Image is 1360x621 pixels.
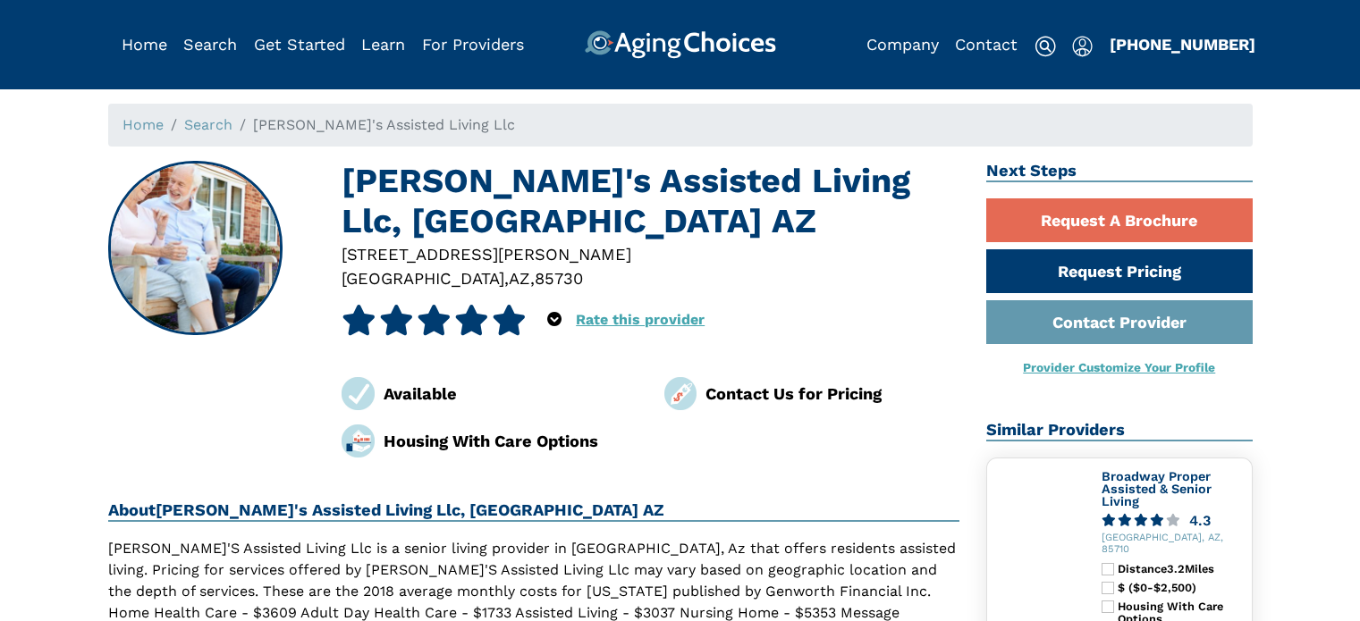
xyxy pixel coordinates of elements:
[535,266,583,290] div: 85730
[584,30,775,59] img: AgingChoices
[1023,360,1215,374] a: Provider Customize Your Profile
[183,30,237,59] div: Popover trigger
[122,35,167,54] a: Home
[866,35,939,54] a: Company
[1035,36,1056,57] img: search-icon.svg
[1118,582,1244,594] div: $ ($0-$2,500)
[184,116,232,133] a: Search
[183,35,237,54] a: Search
[342,161,959,242] h1: [PERSON_NAME]'s Assisted Living Llc, [GEOGRAPHIC_DATA] AZ
[547,305,562,335] div: Popover trigger
[1189,514,1211,527] div: 4.3
[1072,36,1093,57] img: user-icon.svg
[705,382,959,406] div: Contact Us for Pricing
[422,35,524,54] a: For Providers
[576,311,705,328] a: Rate this provider
[986,300,1253,344] a: Contact Provider
[361,35,405,54] a: Learn
[384,429,638,453] div: Housing With Care Options
[108,104,1253,147] nav: breadcrumb
[253,116,515,133] span: [PERSON_NAME]'s Assisted Living Llc
[342,269,504,288] span: [GEOGRAPHIC_DATA]
[109,163,281,334] img: Gloria's Assisted Living Llc, Tucson AZ
[1072,30,1093,59] div: Popover trigger
[342,242,959,266] div: [STREET_ADDRESS][PERSON_NAME]
[986,249,1253,293] a: Request Pricing
[1118,563,1244,575] div: Distance 3.2 Miles
[986,198,1253,242] a: Request A Brochure
[530,269,535,288] span: ,
[986,420,1253,441] h2: Similar Providers
[1102,533,1245,556] div: [GEOGRAPHIC_DATA], AZ, 85710
[986,161,1253,182] h2: Next Steps
[955,35,1018,54] a: Contact
[1102,469,1212,508] a: Broadway Proper Assisted & Senior Living
[504,269,509,288] span: ,
[1102,514,1245,527] a: 4.3
[254,35,345,54] a: Get Started
[509,269,530,288] span: AZ
[108,500,960,522] h2: About [PERSON_NAME]'s Assisted Living Llc, [GEOGRAPHIC_DATA] AZ
[1110,35,1255,54] a: [PHONE_NUMBER]
[122,116,164,133] a: Home
[384,382,638,406] div: Available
